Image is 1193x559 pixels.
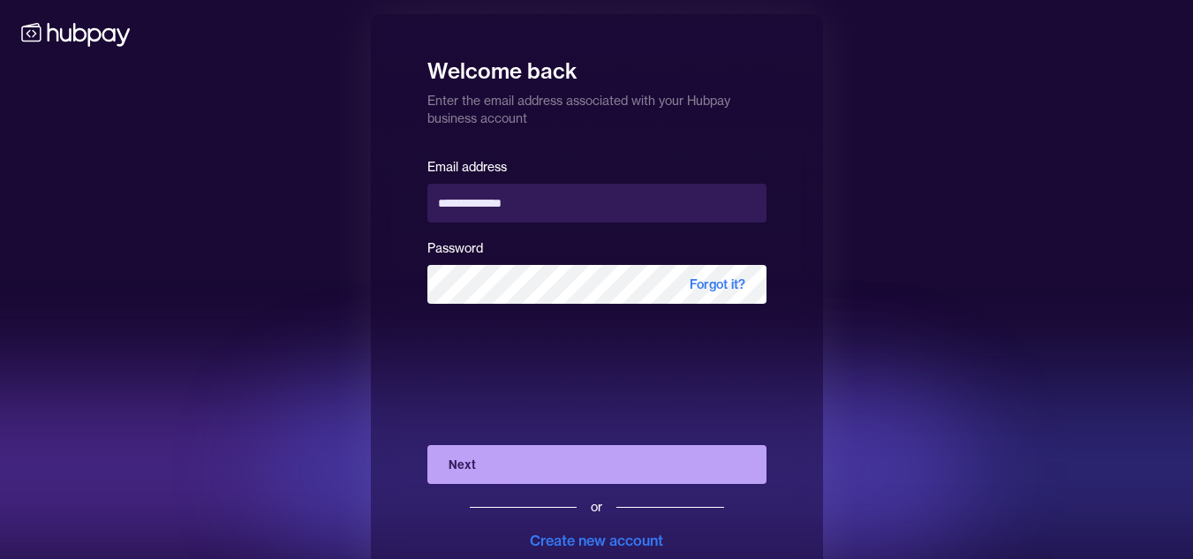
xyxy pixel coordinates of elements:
p: Enter the email address associated with your Hubpay business account [427,85,766,127]
span: Forgot it? [668,265,766,304]
div: Create new account [530,530,663,551]
label: Password [427,240,483,256]
button: Next [427,445,766,484]
label: Email address [427,159,507,175]
h1: Welcome back [427,46,766,85]
div: or [591,498,602,516]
